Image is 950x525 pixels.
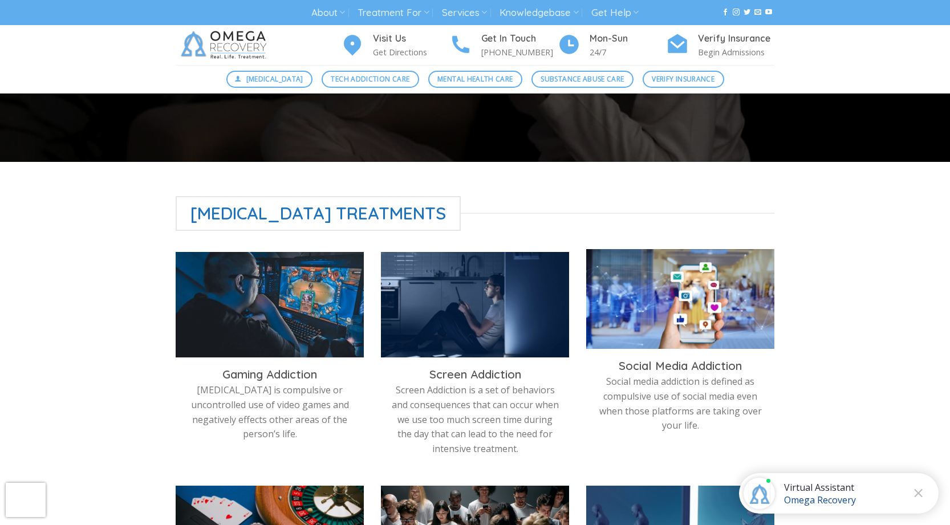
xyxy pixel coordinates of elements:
h4: Visit Us [373,31,449,46]
span: Verify Insurance [652,74,714,84]
a: Services [442,2,487,23]
h3: Social Media Addiction [595,359,766,373]
span: [MEDICAL_DATA] [246,74,303,84]
a: Substance Abuse Care [531,71,634,88]
span: Mental Health Care [437,74,513,84]
h4: Mon-Sun [590,31,666,46]
h4: Get In Touch [481,31,558,46]
span: Substance Abuse Care [541,74,624,84]
a: Mental Health Care [428,71,522,88]
a: Follow on Twitter [744,9,750,17]
span: [MEDICAL_DATA] Treatments [176,196,461,231]
img: Omega Recovery [176,25,275,65]
h3: Gaming Addiction [184,367,355,382]
p: [MEDICAL_DATA] is compulsive or uncontrolled use of video games and negatively effects other area... [184,383,355,441]
a: Get Help [591,2,639,23]
a: Send us an email [754,9,761,17]
a: Knowledgebase [500,2,578,23]
p: Social media addiction is defined as compulsive use of social media even when those platforms are... [595,375,766,433]
a: About [311,2,345,23]
a: Tech Addiction Care [322,71,419,88]
a: Follow on Instagram [733,9,740,17]
span: Tech Addiction Care [331,74,409,84]
a: Follow on Facebook [722,9,729,17]
a: [MEDICAL_DATA] [226,71,313,88]
a: Verify Insurance Begin Admissions [666,31,774,59]
p: Screen Addiction is a set of behaviors and consequences that can occur when we use too much scree... [389,383,561,456]
p: 24/7 [590,46,666,59]
a: Verify Insurance [643,71,724,88]
a: Treatment For [358,2,429,23]
p: [PHONE_NUMBER] [481,46,558,59]
p: Get Directions [373,46,449,59]
a: Get In Touch [PHONE_NUMBER] [449,31,558,59]
a: Follow on YouTube [765,9,772,17]
p: Begin Admissions [698,46,774,59]
h4: Verify Insurance [698,31,774,46]
h3: Screen Addiction [389,367,561,382]
a: Visit Us Get Directions [341,31,449,59]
